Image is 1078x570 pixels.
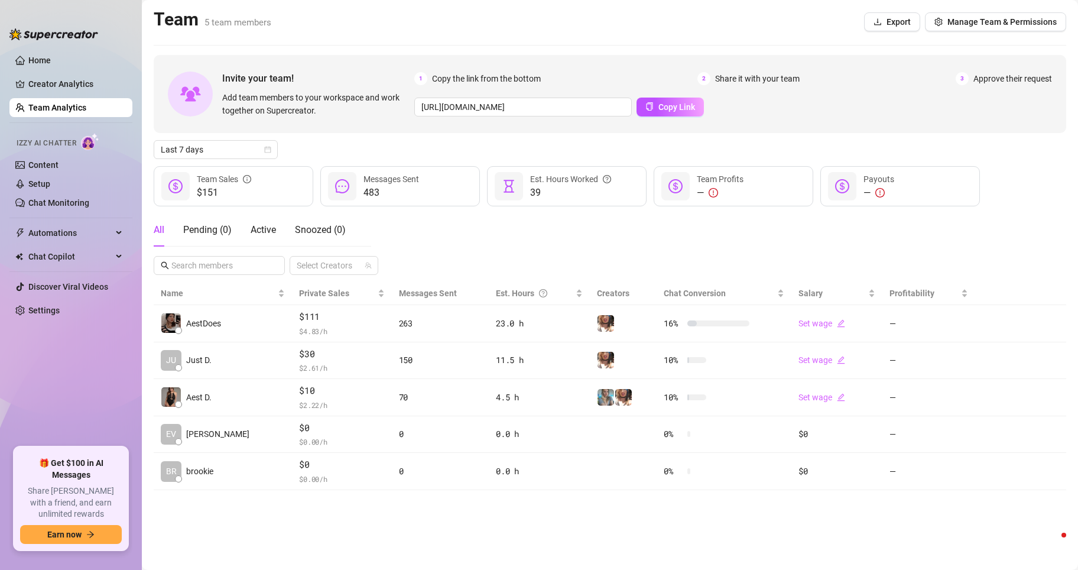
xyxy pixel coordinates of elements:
div: — [863,186,894,200]
span: 10 % [664,354,683,367]
span: edit [837,393,845,401]
span: Copy the link from the bottom [432,72,541,85]
span: team [365,262,372,269]
span: 0 % [664,427,683,441]
span: Last 7 days [161,141,271,158]
button: Earn nowarrow-right [20,525,122,544]
span: dollar-circle [668,179,683,193]
span: message [335,179,349,193]
img: Aest Does [161,387,181,407]
span: 10 % [664,391,683,404]
span: Messages Sent [399,289,457,298]
span: 0 % [664,465,683,478]
span: Automations [28,224,112,242]
span: $0 [299,421,384,435]
td: — [882,416,975,454]
a: Discover Viral Videos [28,282,108,292]
span: Share [PERSON_NAME] with a friend, and earn unlimited rewards [20,485,122,520]
span: edit [837,319,845,328]
span: 39 [530,186,611,200]
a: Creator Analytics [28,75,123,93]
span: thunderbolt [15,228,25,238]
span: Izzy AI Chatter [17,138,76,149]
span: search [161,261,169,270]
span: Just D. [186,354,212,367]
a: Team Analytics [28,103,86,112]
button: Copy Link [637,98,704,116]
span: 16 % [664,317,683,330]
div: 70 [399,391,482,404]
span: 3 [956,72,969,85]
a: Content [28,160,59,170]
div: All [154,223,164,237]
a: Set wageedit [798,355,845,365]
a: Home [28,56,51,65]
span: arrow-right [86,530,95,539]
td: — [882,379,975,416]
div: 150 [399,354,482,367]
span: question-circle [539,287,547,300]
div: 0 [399,465,482,478]
img: AI Chatter [81,133,99,150]
th: Name [154,282,292,305]
div: Team Sales [197,173,251,186]
a: Set wageedit [798,393,845,402]
span: $ 0.00 /h [299,436,384,448]
span: setting [934,18,943,26]
img: Aest [598,352,614,368]
span: Chat Copilot [28,247,112,266]
img: logo-BBDzfeDw.svg [9,28,98,40]
span: hourglass [502,179,516,193]
span: Earn now [47,530,82,539]
span: [PERSON_NAME] [186,427,249,441]
div: — [697,186,743,200]
img: AestDoes [161,313,181,333]
span: 483 [363,186,419,200]
span: 1 [414,72,427,85]
span: $ 2.61 /h [299,362,384,374]
span: Messages Sent [363,174,419,184]
h2: Team [154,8,271,31]
div: 4.5 h [496,391,583,404]
span: exclamation-circle [875,188,885,197]
td: — [882,453,975,490]
span: Add team members to your workspace and work together on Supercreator. [222,91,410,117]
span: 🎁 Get $100 in AI Messages [20,458,122,481]
th: Creators [590,282,657,305]
span: JU [166,354,176,367]
div: 23.0 h [496,317,583,330]
span: calendar [264,146,271,153]
span: EV [166,427,176,441]
input: Search members [171,259,268,272]
button: Manage Team & Permissions [925,12,1066,31]
span: Share it with your team [715,72,800,85]
span: Team Profits [697,174,743,184]
span: dollar-circle [835,179,849,193]
span: brookie [186,465,213,478]
span: download [874,18,882,26]
img: Chat Copilot [15,252,23,261]
img: Aest [598,389,614,406]
span: AestDoes [186,317,221,330]
span: question-circle [603,173,611,186]
div: Est. Hours [496,287,573,300]
div: 0.0 h [496,465,583,478]
span: $10 [299,384,384,398]
span: exclamation-circle [709,188,718,197]
span: $0 [299,458,384,472]
div: 0.0 h [496,427,583,441]
span: Approve their request [973,72,1052,85]
span: BR [166,465,177,478]
span: Snoozed ( 0 ) [295,224,346,235]
span: $ 0.00 /h [299,473,384,485]
span: dollar-circle [168,179,183,193]
div: $0 [798,465,875,478]
a: Settings [28,306,60,315]
span: $30 [299,347,384,361]
span: edit [837,356,845,364]
a: Chat Monitoring [28,198,89,208]
span: Profitability [889,289,934,298]
a: Setup [28,179,50,189]
span: copy [645,102,654,111]
span: Name [161,287,275,300]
